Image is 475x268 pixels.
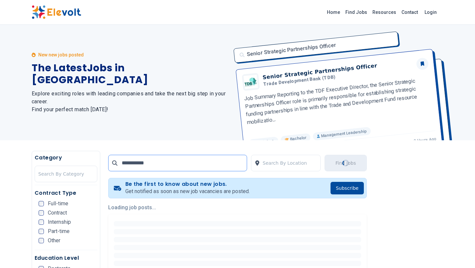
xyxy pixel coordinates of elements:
[324,7,343,17] a: Home
[370,7,399,17] a: Resources
[48,201,68,206] span: Full-time
[342,159,350,167] div: Loading...
[108,204,367,212] p: Loading job posts...
[39,201,44,206] input: Full-time
[325,155,367,171] button: Find JobsLoading...
[442,236,475,268] iframe: Chat Widget
[399,7,421,17] a: Contact
[48,238,60,243] span: Other
[39,238,44,243] input: Other
[35,254,97,262] h5: Education Level
[39,219,44,225] input: Internship
[35,189,97,197] h5: Contract Type
[48,210,67,216] span: Contract
[421,6,441,19] a: Login
[125,187,250,195] p: Get notified as soon as new job vacancies are posted.
[32,62,230,86] h1: The Latest Jobs in [GEOGRAPHIC_DATA]
[39,229,44,234] input: Part-time
[48,219,71,225] span: Internship
[343,7,370,17] a: Find Jobs
[35,154,97,162] h5: Category
[125,181,250,187] h4: Be the first to know about new jobs.
[38,51,84,58] p: New new jobs posted
[331,182,364,194] button: Subscribe
[32,5,81,19] img: Elevolt
[39,210,44,216] input: Contract
[32,90,230,114] h2: Explore exciting roles with leading companies and take the next big step in your career. Find you...
[48,229,70,234] span: Part-time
